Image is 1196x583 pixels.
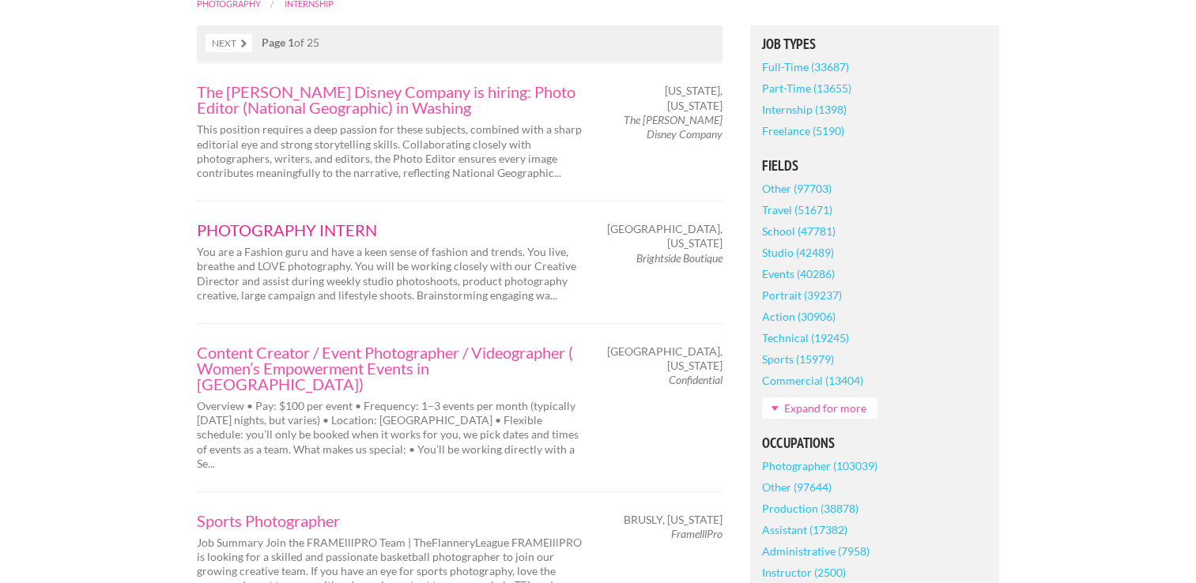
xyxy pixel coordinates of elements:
a: Events (40286) [762,263,835,284]
span: Brusly, [US_STATE] [624,513,723,527]
p: Overview • Pay: $100 per event • Frequency: 1–3 events per month (typically [DATE] nights, but va... [197,399,584,471]
a: Next [206,34,252,52]
strong: Page 1 [262,36,294,49]
a: Part-Time (13655) [762,77,851,99]
a: Freelance (5190) [762,120,844,141]
span: [GEOGRAPHIC_DATA], [US_STATE] [607,222,723,250]
span: [US_STATE], [US_STATE] [612,84,723,112]
a: Other (97703) [762,178,832,199]
h5: Job Types [762,37,987,51]
a: Other (97644) [762,476,832,498]
a: Expand for more [762,397,877,419]
nav: of 25 [197,25,723,62]
a: Studio (42489) [762,242,834,263]
em: FramelllPro [671,527,723,540]
span: [GEOGRAPHIC_DATA], [US_STATE] [607,344,723,373]
p: This position requires a deep passion for these subjects, combined with a sharp editorial eye and... [197,122,584,180]
a: Travel (51671) [762,199,832,220]
a: Photographer (103039) [762,455,877,476]
a: Full-Time (33687) [762,56,849,77]
a: Production (38878) [762,498,858,519]
a: Action (30906) [762,306,836,327]
a: Sports (15979) [762,348,834,370]
p: You are a Fashion guru and have a keen sense of fashion and trends. You live, breathe and LOVE ph... [197,245,584,303]
em: Confidential [669,373,723,386]
a: Portrait (39237) [762,284,842,306]
a: Sports Photographer [197,513,584,528]
a: PHOTOGRAPHY INTERN [197,222,584,238]
a: Technical (19245) [762,327,849,348]
a: School (47781) [762,220,836,242]
a: Assistant (17382) [762,519,847,540]
a: Content Creator / Event Photographer / Videographer ( Women’s Empowerment Events in [GEOGRAPHIC_D... [197,344,584,392]
a: Internship (1398) [762,99,847,120]
a: Instructor (2500) [762,562,846,583]
h5: Occupations [762,436,987,450]
em: The [PERSON_NAME] Disney Company [624,113,723,141]
a: Commercial (13404) [762,370,863,391]
a: The [PERSON_NAME] Disney Company is hiring: Photo Editor (National Geographic) in Washing [197,84,584,115]
h5: Fields [762,159,987,173]
a: Administrative (7958) [762,540,870,562]
em: Brightside Boutique [636,251,723,265]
